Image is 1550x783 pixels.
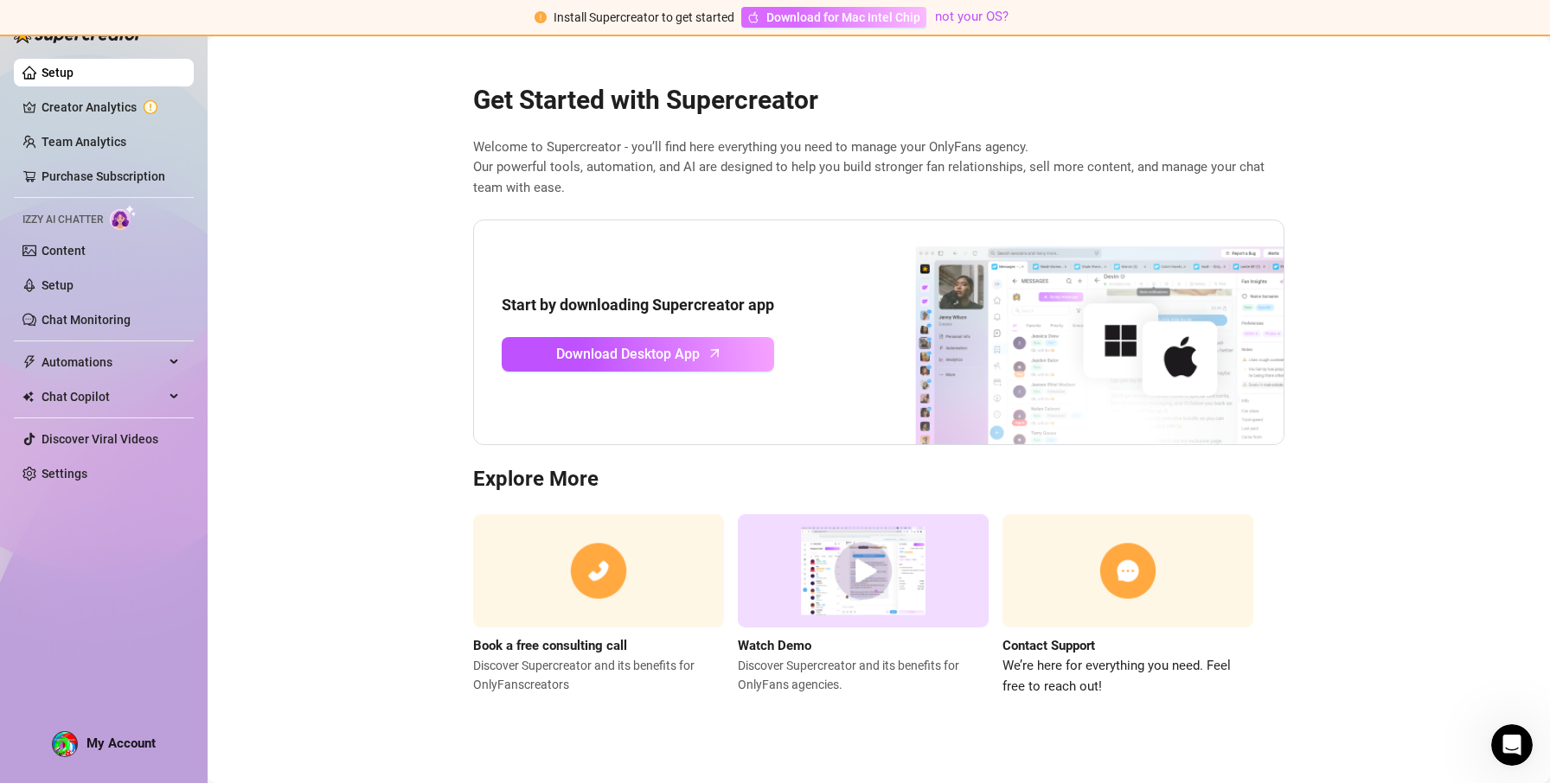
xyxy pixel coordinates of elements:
[741,7,926,28] a: Download for Mac Intel Chip
[1002,638,1095,653] strong: Contact Support
[473,638,627,653] strong: Book a free consulting call
[53,732,77,756] img: ACg8ocLQRlVWd1EkXD37Q2KHcRAj_j61d6qExL-gYEMZfbwoH4Nz3x1L=s96-c
[738,514,989,697] a: Watch DemoDiscover Supercreator and its benefits for OnlyFans agencies.
[556,343,700,365] span: Download Desktop App
[42,135,126,149] a: Team Analytics
[42,348,164,376] span: Automations
[766,8,920,27] span: Download for Mac Intel Chip
[42,313,131,327] a: Chat Monitoring
[502,296,774,314] strong: Start by downloading Supercreator app
[738,514,989,627] img: supercreator demo
[473,514,724,627] img: consulting call
[42,93,180,121] a: Creator Analytics exclamation-circle
[738,656,989,694] span: Discover Supercreator and its benefits for OnlyFans agencies.
[473,466,1284,493] h3: Explore More
[473,137,1284,199] span: Welcome to Supercreator - you’ll find here everything you need to manage your OnlyFans agency. Ou...
[22,212,103,228] span: Izzy AI Chatter
[1491,724,1533,766] iframe: Intercom live chat
[554,10,734,24] span: Install Supercreator to get started
[473,84,1284,117] h2: Get Started with Supercreator
[1002,514,1253,627] img: contact support
[705,343,725,363] span: arrow-up
[935,9,1009,24] a: not your OS?
[22,355,36,369] span: thunderbolt
[851,220,1284,445] img: download app
[1002,656,1253,697] span: We’re here for everything you need. Feel free to reach out!
[747,11,759,23] span: apple
[22,391,34,403] img: Chat Copilot
[42,66,74,80] a: Setup
[42,278,74,292] a: Setup
[738,638,811,653] strong: Watch Demo
[42,467,87,481] a: Settings
[42,383,164,411] span: Chat Copilot
[42,432,158,446] a: Discover Viral Videos
[502,337,774,372] a: Download Desktop Apparrow-up
[110,205,137,230] img: AI Chatter
[86,735,156,751] span: My Account
[473,656,724,694] span: Discover Supercreator and its benefits for OnlyFans creators
[535,11,547,23] span: exclamation-circle
[473,514,724,697] a: Book a free consulting callDiscover Supercreator and its benefits for OnlyFanscreators
[42,244,86,258] a: Content
[42,169,165,183] a: Purchase Subscription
